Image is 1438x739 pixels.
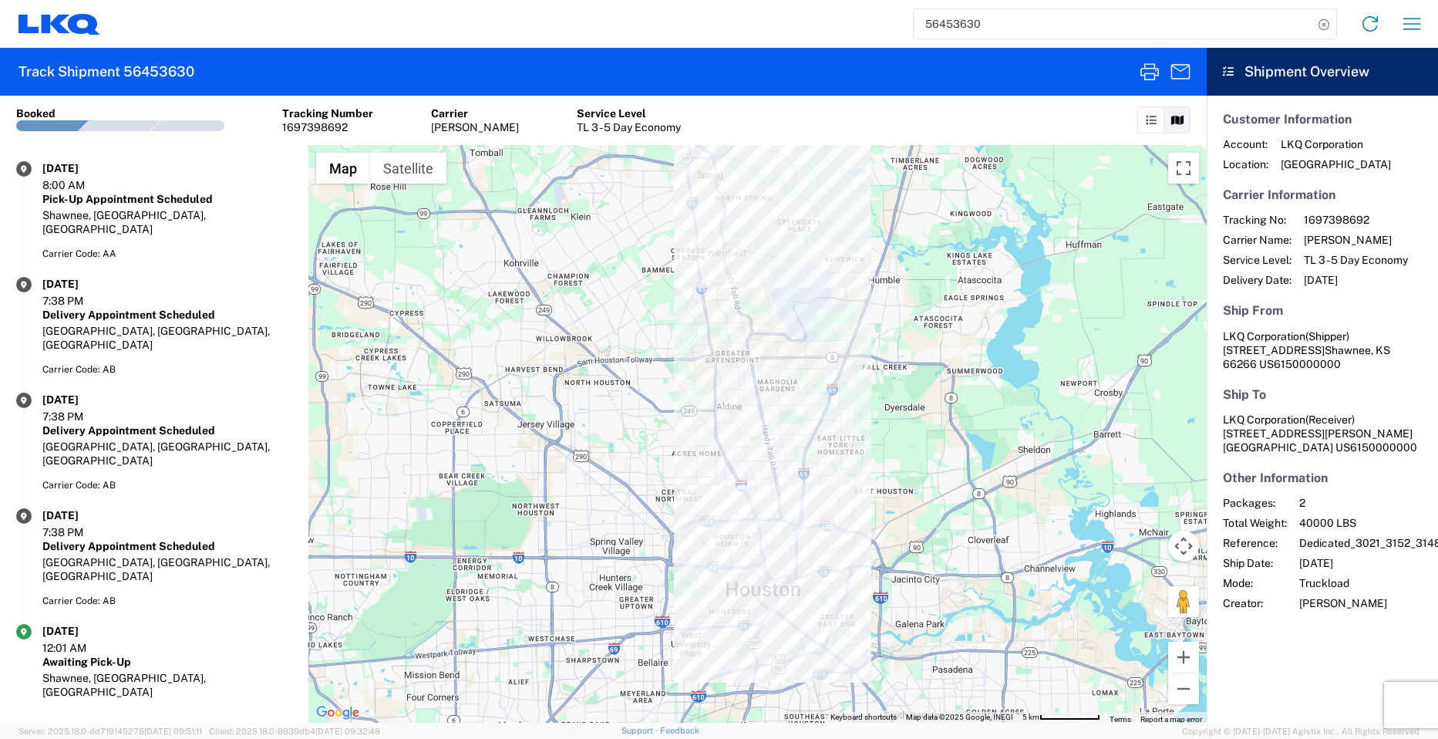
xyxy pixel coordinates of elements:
[1223,536,1287,550] span: Reference:
[42,594,292,608] div: Carrier Code: AB
[577,106,681,120] div: Service Level
[42,671,292,699] div: Shawnee, [GEOGRAPHIC_DATA], [GEOGRAPHIC_DATA]
[1168,673,1199,704] button: Zoom out
[42,324,292,352] div: [GEOGRAPHIC_DATA], [GEOGRAPHIC_DATA], [GEOGRAPHIC_DATA]
[1182,724,1419,738] span: Copyright © [DATE]-[DATE] Agistix Inc., All Rights Reserved
[42,508,120,522] div: [DATE]
[1223,233,1292,247] span: Carrier Name:
[660,726,699,735] a: Feedback
[19,62,194,81] h2: Track Shipment 56453630
[209,727,380,736] span: Client: 2025.18.0-9839db4
[1350,441,1417,454] span: 6150000000
[1305,413,1355,426] span: (Receiver)
[914,9,1313,39] input: Shipment, tracking or reference number
[1223,112,1422,127] h5: Customer Information
[315,727,380,736] span: [DATE] 09:32:48
[906,713,1013,721] span: Map data ©2025 Google, INEGI
[312,703,363,723] img: Google
[1223,213,1292,227] span: Tracking No:
[1304,273,1408,287] span: [DATE]
[42,294,120,308] div: 7:38 PM
[42,277,120,291] div: [DATE]
[42,308,292,322] div: Delivery Appointment Scheduled
[1223,387,1422,402] h5: Ship To
[1168,642,1199,673] button: Zoom in
[42,641,120,655] div: 12:01 AM
[1223,273,1292,287] span: Delivery Date:
[1223,596,1287,610] span: Creator:
[621,726,660,735] a: Support
[42,161,120,175] div: [DATE]
[16,106,56,120] div: Booked
[1304,253,1408,267] span: TL 3 - 5 Day Economy
[42,178,120,192] div: 8:00 AM
[1223,496,1287,510] span: Packages:
[1207,48,1438,96] header: Shipment Overview
[42,525,120,539] div: 7:38 PM
[42,655,292,669] div: Awaiting Pick-Up
[1223,329,1422,371] address: Shawnee, KS 66266 US
[1223,157,1268,171] span: Location:
[1305,330,1349,343] span: (Shipper)
[1223,303,1422,318] h5: Ship From
[42,363,292,376] div: Carrier Code: AB
[1110,715,1131,724] a: Terms
[42,410,120,423] div: 7:38 PM
[42,440,292,467] div: [GEOGRAPHIC_DATA], [GEOGRAPHIC_DATA], [GEOGRAPHIC_DATA]
[1018,712,1105,723] button: Map Scale: 5 km per 75 pixels
[1168,531,1199,562] button: Map camera controls
[1274,358,1341,370] span: 6150000000
[830,712,897,723] button: Keyboard shortcuts
[1281,137,1391,151] span: LKQ Corporation
[1022,713,1039,721] span: 5 km
[19,727,202,736] span: Server: 2025.18.0-dd719145275
[144,727,202,736] span: [DATE] 09:51:11
[431,106,519,120] div: Carrier
[1223,330,1305,343] span: LKQ Corporation
[42,192,292,206] div: Pick-Up Appointment Scheduled
[42,555,292,583] div: [GEOGRAPHIC_DATA], [GEOGRAPHIC_DATA], [GEOGRAPHIC_DATA]
[1304,233,1408,247] span: [PERSON_NAME]
[1223,576,1287,590] span: Mode:
[1223,344,1325,356] span: [STREET_ADDRESS]
[282,106,373,120] div: Tracking Number
[1140,715,1202,724] a: Report a map error
[42,247,292,261] div: Carrier Code: AA
[1304,213,1408,227] span: 1697398692
[42,393,120,407] div: [DATE]
[1223,253,1292,267] span: Service Level:
[370,153,446,184] button: Show satellite imagery
[316,153,370,184] button: Show street map
[1223,137,1268,151] span: Account:
[1223,556,1287,570] span: Ship Date:
[577,120,681,134] div: TL 3 - 5 Day Economy
[1223,516,1287,530] span: Total Weight:
[1223,187,1422,202] h5: Carrier Information
[1168,586,1199,617] button: Drag Pegman onto the map to open Street View
[1281,157,1391,171] span: [GEOGRAPHIC_DATA]
[1168,153,1199,184] button: Toggle fullscreen view
[42,423,292,437] div: Delivery Appointment Scheduled
[431,120,519,134] div: [PERSON_NAME]
[1223,413,1422,454] address: [GEOGRAPHIC_DATA] US
[1223,413,1413,440] span: LKQ Corporation [STREET_ADDRESS][PERSON_NAME]
[42,478,292,492] div: Carrier Code: AB
[42,539,292,553] div: Delivery Appointment Scheduled
[312,703,363,723] a: Open this area in Google Maps (opens a new window)
[42,624,120,638] div: [DATE]
[282,120,373,134] div: 1697398692
[42,208,292,236] div: Shawnee, [GEOGRAPHIC_DATA], [GEOGRAPHIC_DATA]
[1223,471,1422,485] h5: Other Information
